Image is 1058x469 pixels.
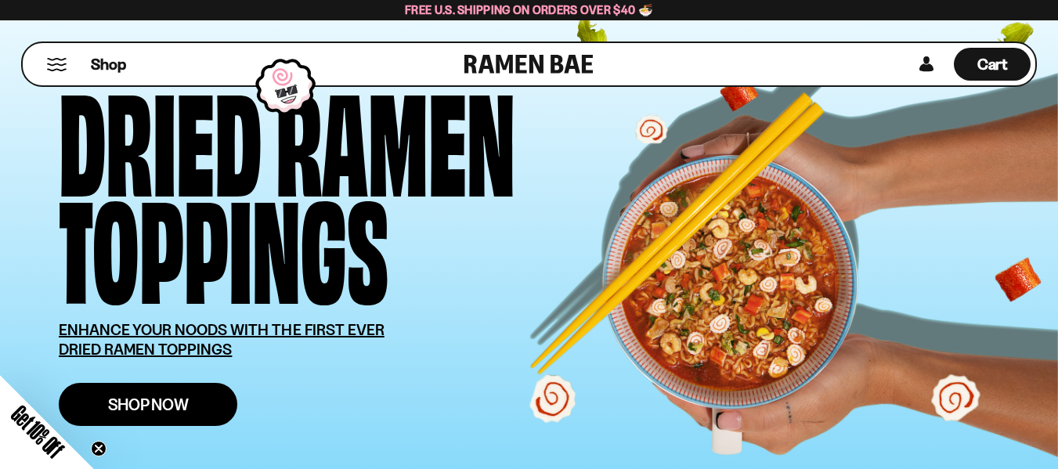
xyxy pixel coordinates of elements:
button: Close teaser [91,441,107,456]
button: Mobile Menu Trigger [46,58,67,71]
span: Cart [977,55,1008,74]
a: Cart [954,43,1031,85]
div: Toppings [59,189,388,297]
span: Get 10% Off [7,401,68,462]
div: Dried [59,82,262,189]
span: Shop Now [108,396,189,413]
span: Free U.S. Shipping on Orders over $40 🍜 [405,2,653,17]
a: Shop [91,48,126,81]
a: Shop Now [59,383,237,426]
span: Shop [91,54,126,75]
u: ENHANCE YOUR NOODS WITH THE FIRST EVER DRIED RAMEN TOPPINGS [59,320,385,359]
div: Ramen [276,82,515,189]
